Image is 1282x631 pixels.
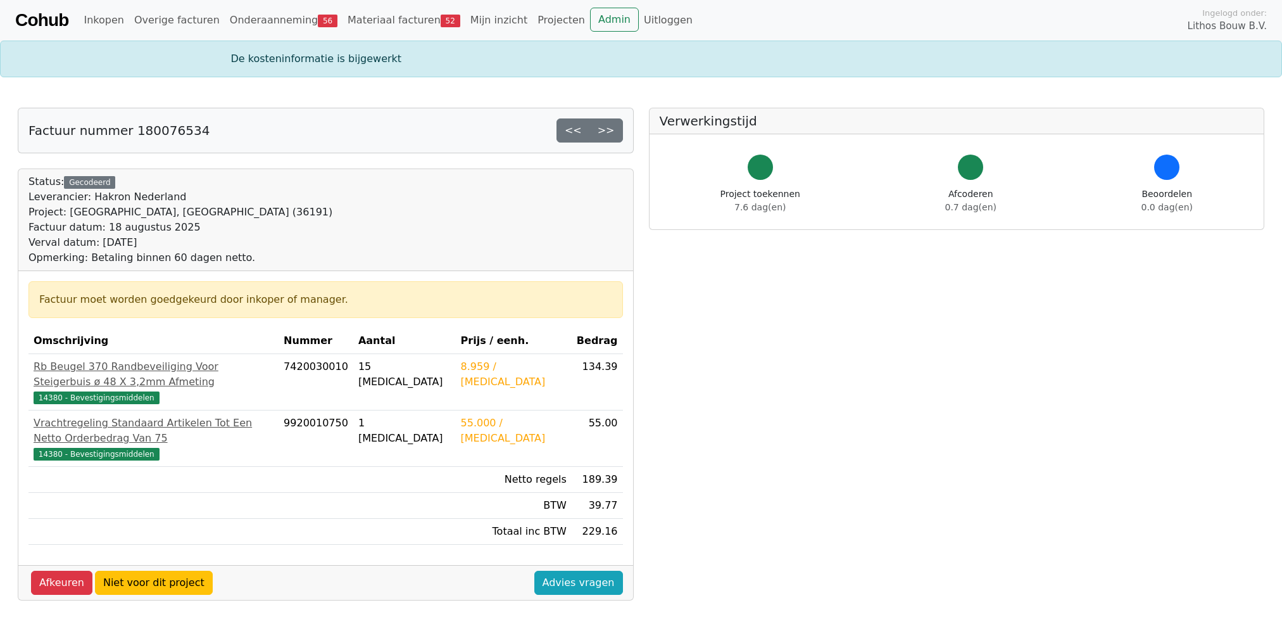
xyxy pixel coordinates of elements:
a: Advies vragen [534,571,623,595]
span: 56 [318,15,337,27]
span: Lithos Bouw B.V. [1188,19,1267,34]
div: 55.000 / [MEDICAL_DATA] [461,416,567,446]
th: Omschrijving [28,328,279,354]
a: Niet voor dit project [95,571,213,595]
div: Opmerking: Betaling binnen 60 dagen netto. [28,250,332,265]
span: 52 [441,15,460,27]
span: 0.7 dag(en) [945,202,996,212]
a: >> [589,118,623,143]
span: 0.0 dag(en) [1141,202,1193,212]
span: 14380 - Bevestigingsmiddelen [34,392,160,404]
h5: Factuur nummer 180076534 [28,123,210,138]
div: 15 [MEDICAL_DATA] [358,359,451,390]
div: Gecodeerd [64,176,115,189]
td: 55.00 [572,411,623,467]
div: Afcoderen [945,188,996,214]
div: Factuur datum: 18 augustus 2025 [28,220,332,235]
td: 7420030010 [279,354,353,411]
div: 1 [MEDICAL_DATA] [358,416,451,446]
th: Nummer [279,328,353,354]
div: Vrachtregeling Standaard Artikelen Tot Een Netto Orderbedrag Van 75 [34,416,273,446]
td: 9920010750 [279,411,353,467]
td: BTW [456,493,572,519]
a: Rb Beugel 370 Randbeveiliging Voor Steigerbuis ø 48 X 3,2mm Afmeting14380 - Bevestigingsmiddelen [34,359,273,405]
td: Totaal inc BTW [456,519,572,545]
div: Leverancier: Hakron Nederland [28,189,332,205]
a: Inkopen [79,8,129,33]
a: Uitloggen [639,8,698,33]
th: Bedrag [572,328,623,354]
div: Rb Beugel 370 Randbeveiliging Voor Steigerbuis ø 48 X 3,2mm Afmeting [34,359,273,390]
div: Factuur moet worden goedgekeurd door inkoper of manager. [39,292,612,307]
span: Ingelogd onder: [1202,7,1267,19]
td: 39.77 [572,493,623,519]
th: Prijs / eenh. [456,328,572,354]
div: Verval datum: [DATE] [28,235,332,250]
span: 7.6 dag(en) [734,202,786,212]
td: 134.39 [572,354,623,411]
div: Status: [28,174,332,265]
a: Onderaanneming56 [225,8,342,33]
a: Mijn inzicht [465,8,533,33]
a: Admin [590,8,639,32]
td: Netto regels [456,467,572,493]
a: Cohub [15,5,68,35]
a: Afkeuren [31,571,92,595]
div: De kosteninformatie is bijgewerkt [223,51,1059,67]
div: Project: [GEOGRAPHIC_DATA], [GEOGRAPHIC_DATA] (36191) [28,205,332,220]
a: Vrachtregeling Standaard Artikelen Tot Een Netto Orderbedrag Van 7514380 - Bevestigingsmiddelen [34,416,273,461]
td: 229.16 [572,519,623,545]
div: Beoordelen [1141,188,1193,214]
a: Overige facturen [129,8,225,33]
span: 14380 - Bevestigingsmiddelen [34,448,160,461]
td: 189.39 [572,467,623,493]
a: Projecten [532,8,590,33]
div: 8.959 / [MEDICAL_DATA] [461,359,567,390]
div: Project toekennen [720,188,800,214]
a: << [556,118,590,143]
th: Aantal [353,328,456,354]
h5: Verwerkingstijd [660,113,1254,129]
a: Materiaal facturen52 [342,8,465,33]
